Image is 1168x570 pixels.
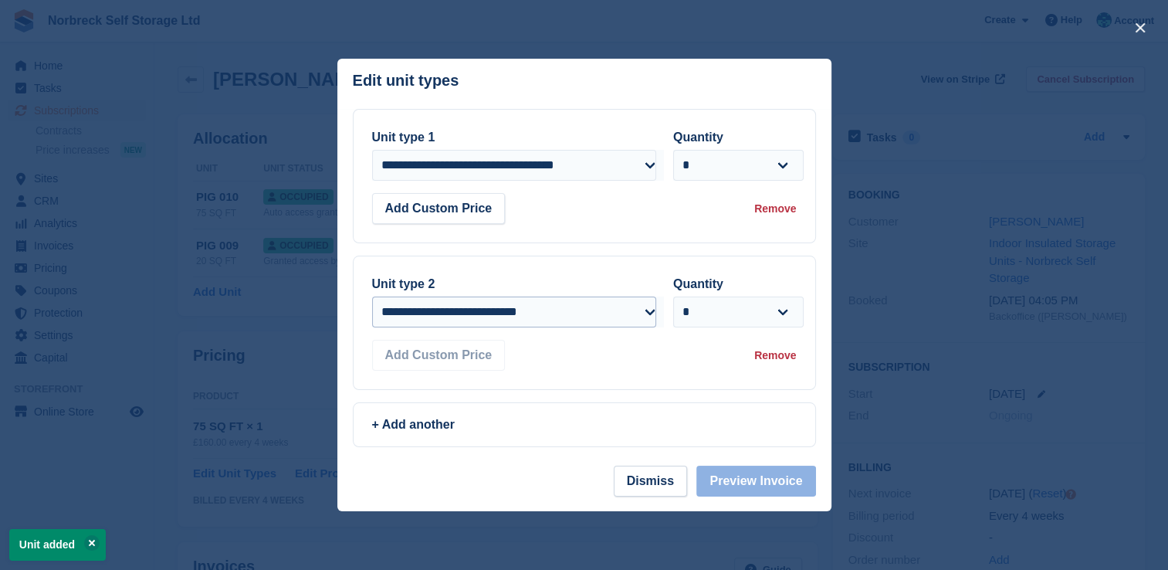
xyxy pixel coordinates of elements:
[1128,15,1153,40] button: close
[754,201,796,217] div: Remove
[754,348,796,364] div: Remove
[372,131,435,144] label: Unit type 1
[372,277,435,290] label: Unit type 2
[614,466,687,497] button: Dismiss
[353,72,459,90] p: Edit unit types
[372,416,797,434] div: + Add another
[673,131,723,144] label: Quantity
[696,466,815,497] button: Preview Invoice
[372,340,506,371] button: Add Custom Price
[353,402,816,447] a: + Add another
[9,529,106,561] p: Unit added
[372,193,506,224] button: Add Custom Price
[673,277,723,290] label: Quantity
